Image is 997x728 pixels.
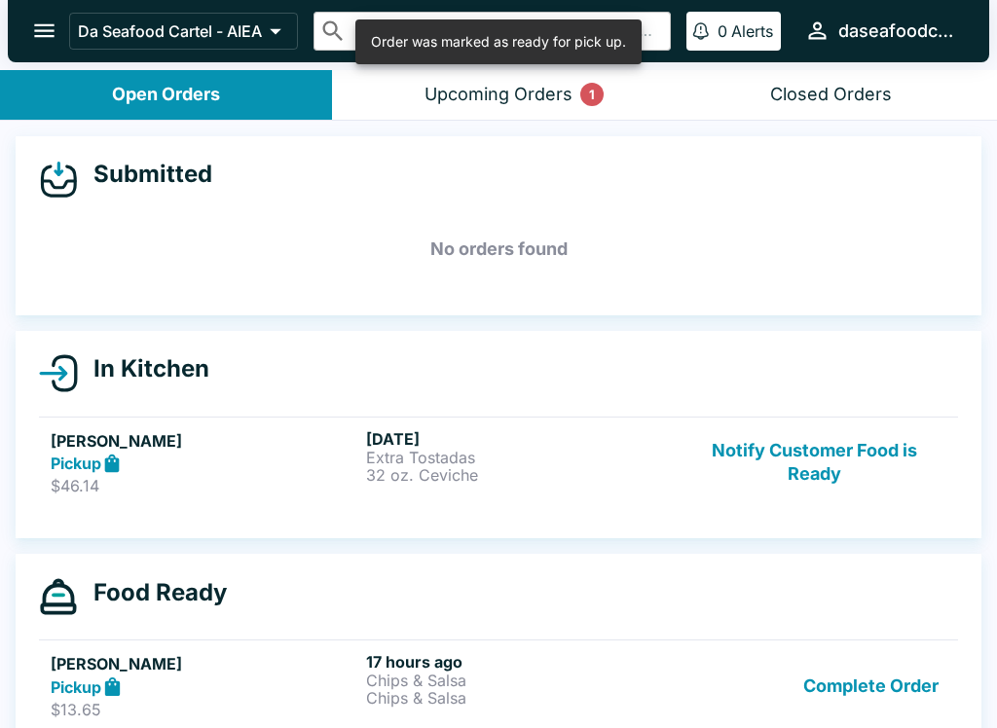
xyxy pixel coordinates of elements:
[589,85,595,104] p: 1
[795,652,946,719] button: Complete Order
[39,214,958,284] h5: No orders found
[78,354,209,383] h4: In Kitchen
[51,700,358,719] p: $13.65
[51,429,358,453] h5: [PERSON_NAME]
[425,84,572,106] div: Upcoming Orders
[19,6,69,55] button: open drawer
[366,449,674,466] p: Extra Tostadas
[78,21,262,41] p: Da Seafood Cartel - AIEA
[770,84,892,106] div: Closed Orders
[51,454,101,473] strong: Pickup
[366,466,674,484] p: 32 oz. Ceviche
[796,10,966,52] button: daseafoodcartel
[354,18,662,45] input: Search orders by name or phone number
[51,677,101,697] strong: Pickup
[718,21,727,41] p: 0
[366,652,674,672] h6: 17 hours ago
[78,578,227,607] h4: Food Ready
[366,672,674,689] p: Chips & Salsa
[69,13,298,50] button: Da Seafood Cartel - AIEA
[39,417,958,508] a: [PERSON_NAME]Pickup$46.14[DATE]Extra Tostadas32 oz. CevicheNotify Customer Food is Ready
[683,429,946,496] button: Notify Customer Food is Ready
[51,476,358,495] p: $46.14
[78,160,212,189] h4: Submitted
[731,21,773,41] p: Alerts
[51,652,358,675] h5: [PERSON_NAME]
[112,84,220,106] div: Open Orders
[838,19,958,43] div: daseafoodcartel
[366,429,674,449] h6: [DATE]
[366,689,674,707] p: Chips & Salsa
[371,25,626,58] div: Order was marked as ready for pick up.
